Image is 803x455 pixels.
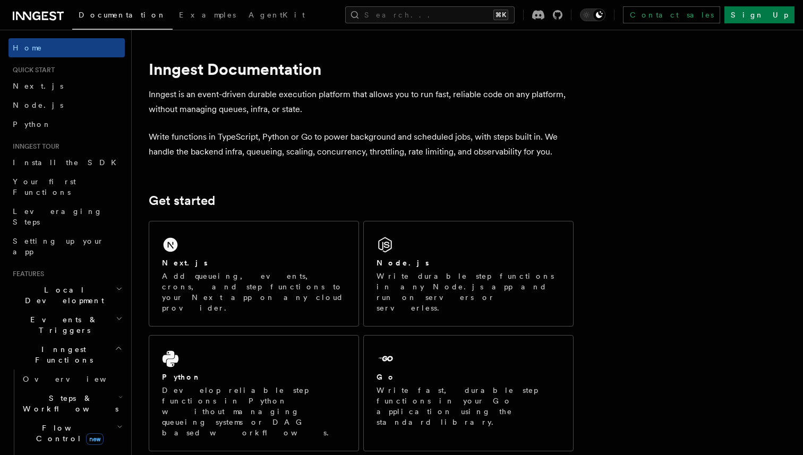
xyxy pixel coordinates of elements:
p: Write fast, durable step functions in your Go application using the standard library. [377,385,560,427]
button: Steps & Workflows [19,389,125,418]
span: Overview [23,375,132,383]
a: Setting up your app [8,231,125,261]
span: AgentKit [249,11,305,19]
a: Sign Up [724,6,795,23]
a: GoWrite fast, durable step functions in your Go application using the standard library. [363,335,574,451]
a: Get started [149,193,215,208]
button: Flow Controlnew [19,418,125,448]
button: Search...⌘K [345,6,515,23]
span: Steps & Workflows [19,393,118,414]
h2: Next.js [162,257,208,268]
button: Local Development [8,280,125,310]
h2: Node.js [377,257,429,268]
kbd: ⌘K [493,10,508,20]
span: Leveraging Steps [13,207,102,226]
span: Documentation [79,11,166,19]
span: Next.js [13,82,63,90]
p: Write functions in TypeScript, Python or Go to power background and scheduled jobs, with steps bu... [149,130,574,159]
button: Events & Triggers [8,310,125,340]
button: Toggle dark mode [580,8,605,21]
a: Install the SDK [8,153,125,172]
span: Install the SDK [13,158,123,167]
span: Examples [179,11,236,19]
span: Inngest Functions [8,344,115,365]
h2: Python [162,372,201,382]
span: Your first Functions [13,177,76,196]
span: Features [8,270,44,278]
a: Contact sales [623,6,720,23]
h2: Go [377,372,396,382]
span: new [86,433,104,445]
span: Local Development [8,285,116,306]
p: Write durable step functions in any Node.js app and run on servers or serverless. [377,271,560,313]
span: Events & Triggers [8,314,116,336]
p: Develop reliable step functions in Python without managing queueing systems or DAG based workflows. [162,385,346,438]
a: Node.jsWrite durable step functions in any Node.js app and run on servers or serverless. [363,221,574,327]
span: Quick start [8,66,55,74]
span: Home [13,42,42,53]
a: PythonDevelop reliable step functions in Python without managing queueing systems or DAG based wo... [149,335,359,451]
a: Leveraging Steps [8,202,125,231]
a: AgentKit [242,3,311,29]
span: Python [13,120,52,128]
a: Examples [173,3,242,29]
a: Documentation [72,3,173,30]
a: Overview [19,370,125,389]
span: Inngest tour [8,142,59,151]
h1: Inngest Documentation [149,59,574,79]
a: Next.jsAdd queueing, events, crons, and step functions to your Next app on any cloud provider. [149,221,359,327]
span: Node.js [13,101,63,109]
a: Node.js [8,96,125,115]
a: Python [8,115,125,134]
a: Home [8,38,125,57]
a: Next.js [8,76,125,96]
p: Add queueing, events, crons, and step functions to your Next app on any cloud provider. [162,271,346,313]
button: Inngest Functions [8,340,125,370]
span: Setting up your app [13,237,104,256]
p: Inngest is an event-driven durable execution platform that allows you to run fast, reliable code ... [149,87,574,117]
span: Flow Control [19,423,117,444]
a: Your first Functions [8,172,125,202]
